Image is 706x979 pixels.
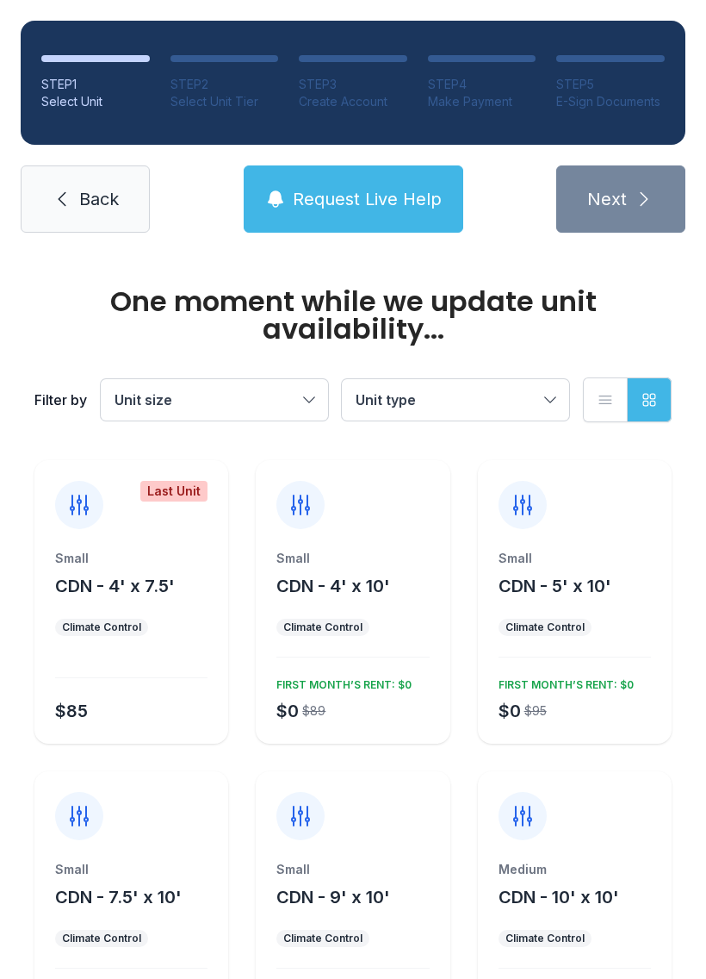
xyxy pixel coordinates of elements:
span: Request Live Help [293,187,442,211]
span: Next [587,187,627,211]
button: CDN - 4' x 7.5' [55,574,175,598]
div: Climate Control [62,932,141,945]
div: Climate Control [62,620,141,634]
div: Climate Control [505,932,585,945]
button: CDN - 7.5' x 10' [55,885,182,909]
span: CDN - 10' x 10' [499,887,619,907]
span: Back [79,187,119,211]
div: Small [55,550,207,567]
div: STEP 4 [428,76,536,93]
button: CDN - 4' x 10' [276,574,390,598]
button: CDN - 10' x 10' [499,885,619,909]
span: CDN - 4' x 10' [276,576,390,596]
div: Make Payment [428,93,536,110]
div: Small [276,550,429,567]
div: $95 [524,702,547,720]
div: Filter by [34,390,87,410]
div: FIRST MONTH’S RENT: $0 [492,671,634,692]
div: Medium [499,861,651,878]
span: Unit size [115,391,172,408]
button: Unit size [101,379,328,421]
button: CDN - 5' x 10' [499,574,611,598]
span: Unit type [356,391,416,408]
div: STEP 1 [41,76,150,93]
span: CDN - 4' x 7.5' [55,576,175,596]
span: CDN - 5' x 10' [499,576,611,596]
div: Last Unit [140,481,207,502]
div: $85 [55,699,88,723]
button: Unit type [342,379,569,421]
div: One moment while we update unit availability... [34,288,672,343]
button: CDN - 9' x 10' [276,885,390,909]
div: Small [499,550,651,567]
div: Create Account [299,93,407,110]
div: STEP 5 [556,76,665,93]
span: CDN - 9' x 10' [276,887,390,907]
div: STEP 2 [170,76,279,93]
div: E-Sign Documents [556,93,665,110]
div: Select Unit [41,93,150,110]
div: Climate Control [283,932,362,945]
div: Climate Control [505,620,585,634]
div: Small [276,861,429,878]
div: Climate Control [283,620,362,634]
div: $0 [499,699,521,723]
div: FIRST MONTH’S RENT: $0 [269,671,412,692]
div: $0 [276,699,299,723]
div: $89 [302,702,325,720]
div: STEP 3 [299,76,407,93]
div: Small [55,861,207,878]
span: CDN - 7.5' x 10' [55,887,182,907]
div: Select Unit Tier [170,93,279,110]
